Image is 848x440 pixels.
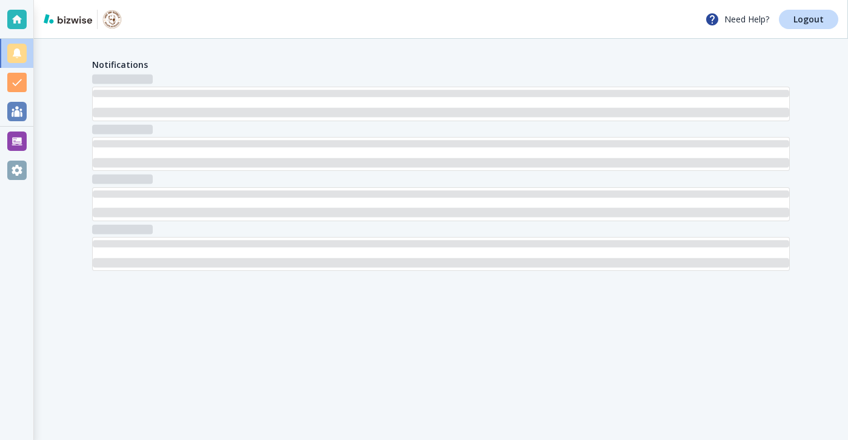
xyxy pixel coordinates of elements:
[705,12,769,27] p: Need Help?
[793,15,824,24] p: Logout
[92,58,148,71] h4: Notifications
[102,10,122,29] img: Lake Van Kennels
[44,14,92,24] img: bizwise
[779,10,838,29] a: Logout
